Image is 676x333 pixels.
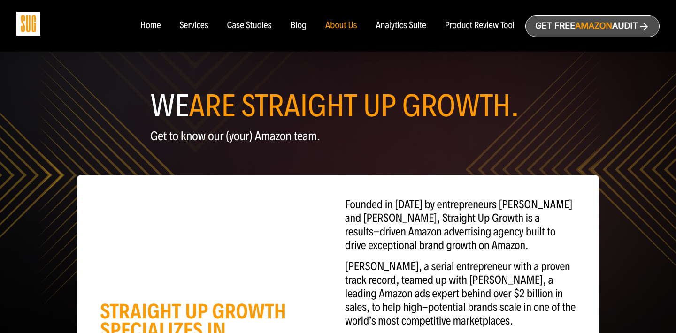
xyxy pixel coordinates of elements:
img: Sug [16,12,40,36]
h1: WE [150,92,525,120]
span: Amazon [575,21,612,31]
a: Get freeAmazonAudit [525,15,660,37]
a: Services [179,21,208,31]
p: Get to know our (your) Amazon team. [150,129,525,143]
p: [PERSON_NAME], a serial entrepreneur with a proven track record, teamed up with [PERSON_NAME], a ... [345,260,576,328]
a: Product Review Tool [445,21,515,31]
p: Founded in [DATE] by entrepreneurs [PERSON_NAME] and [PERSON_NAME], Straight Up Growth is a resul... [345,198,576,252]
a: Case Studies [227,21,272,31]
a: Analytics Suite [376,21,426,31]
span: ARE STRAIGHT UP GROWTH. [189,87,519,125]
a: Blog [291,21,307,31]
a: About Us [325,21,357,31]
a: Home [140,21,161,31]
